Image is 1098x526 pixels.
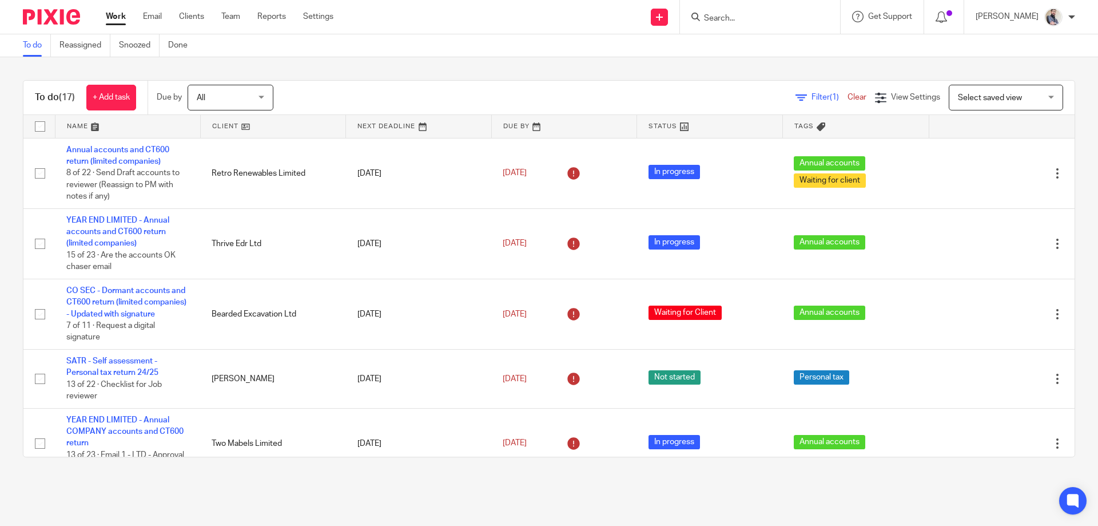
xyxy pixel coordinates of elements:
[179,11,204,22] a: Clients
[119,34,160,57] a: Snoozed
[86,85,136,110] a: + Add task
[303,11,333,22] a: Settings
[200,350,345,409] td: [PERSON_NAME]
[503,240,527,248] span: [DATE]
[197,94,205,102] span: All
[794,123,814,129] span: Tags
[35,92,75,104] h1: To do
[503,440,527,448] span: [DATE]
[66,169,180,200] span: 8 of 22 · Send Draft accounts to reviewer (Reassign to PM with notes if any)
[346,279,491,349] td: [DATE]
[346,408,491,478] td: [DATE]
[346,138,491,208] td: [DATE]
[503,375,527,383] span: [DATE]
[200,208,345,279] td: Thrive Edr Ltd
[66,146,169,165] a: Annual accounts and CT600 return (limited companies)
[143,11,162,22] a: Email
[66,416,184,448] a: YEAR END LIMITED - Annual COMPANY accounts and CT600 return
[59,34,110,57] a: Reassigned
[503,169,527,177] span: [DATE]
[157,92,182,103] p: Due by
[59,93,75,102] span: (17)
[703,14,806,24] input: Search
[794,173,866,188] span: Waiting for client
[200,138,345,208] td: Retro Renewables Limited
[649,165,700,179] span: In progress
[649,370,701,385] span: Not started
[66,322,155,342] span: 7 of 11 · Request a digital signature
[794,370,849,385] span: Personal tax
[794,156,865,171] span: Annual accounts
[794,435,865,449] span: Annual accounts
[66,287,186,318] a: CO SEC - Dormant accounts and CT600 return (limited companies) - Updated with signature
[66,451,184,471] span: 13 of 23 · Email 1 - LTD - Approval of FS and CTax Return
[976,11,1039,22] p: [PERSON_NAME]
[106,11,126,22] a: Work
[23,34,51,57] a: To do
[23,9,80,25] img: Pixie
[66,251,176,271] span: 15 of 23 · Are the accounts OK chaser email
[200,279,345,349] td: Bearded Excavation Ltd
[848,93,866,101] a: Clear
[66,216,169,248] a: YEAR END LIMITED - Annual accounts and CT600 return (limited companies)
[649,235,700,250] span: In progress
[346,208,491,279] td: [DATE]
[66,357,158,377] a: SATR - Self assessment - Personal tax return 24/25
[168,34,196,57] a: Done
[794,306,865,320] span: Annual accounts
[868,13,912,21] span: Get Support
[1044,8,1063,26] img: Pixie%2002.jpg
[794,235,865,250] span: Annual accounts
[958,94,1022,102] span: Select saved view
[811,93,848,101] span: Filter
[649,435,700,449] span: In progress
[830,93,839,101] span: (1)
[346,350,491,409] td: [DATE]
[891,93,940,101] span: View Settings
[66,381,162,401] span: 13 of 22 · Checklist for Job reviewer
[649,306,722,320] span: Waiting for Client
[503,310,527,318] span: [DATE]
[257,11,286,22] a: Reports
[221,11,240,22] a: Team
[200,408,345,478] td: Two Mabels Limited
